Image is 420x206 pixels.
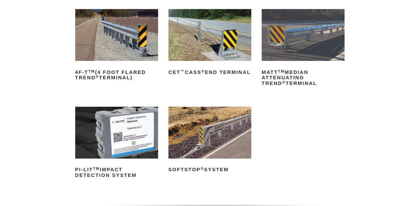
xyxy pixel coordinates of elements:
sup: ® [96,75,99,79]
a: MATTTMMedian Attenuating TREND®Terminal [262,9,344,89]
sup: ® [200,167,204,171]
h2: 4F-T (4 Foot Flared TREND Terminal) [75,67,158,83]
h2: MATT Median Attenuating TREND Terminal [262,67,344,89]
sup: TM [88,69,95,73]
sup: TM [93,167,100,171]
a: PI-LITTMImpact Detection System [75,107,158,181]
a: CET™CASS®End Terminal [168,9,251,78]
h2: SoftStop System [168,165,251,175]
h2: CET CASS End Terminal [168,67,251,78]
a: 4F-TTM(4 Foot Flared TREND®Terminal) [75,9,158,83]
sup: TM [278,69,284,73]
a: SoftStop®System [168,107,251,175]
img: SoftStop System End Terminal [168,107,251,159]
sup: ® [282,80,285,84]
sup: ™ [180,69,185,73]
h2: PI-LIT Impact Detection System [75,165,158,181]
sup: ® [201,69,205,73]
